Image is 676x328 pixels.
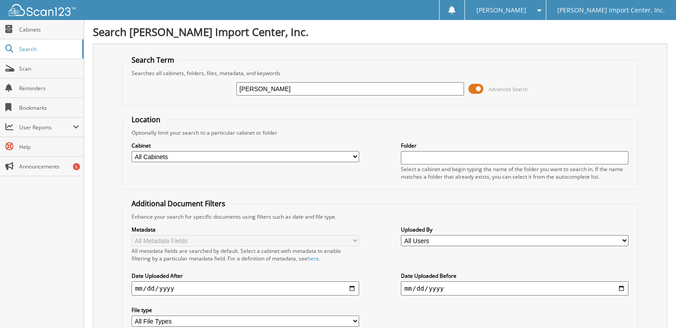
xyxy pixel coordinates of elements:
[401,272,628,280] label: Date Uploaded Before
[476,8,526,13] span: [PERSON_NAME]
[401,165,628,180] div: Select a cabinet and begin typing the name of the folder you want to search in. If the name match...
[73,163,80,170] div: 6
[93,24,667,39] h1: Search [PERSON_NAME] Import Center, Inc.
[19,45,78,53] span: Search
[401,281,628,296] input: end
[132,142,359,149] label: Cabinet
[132,306,359,314] label: File type
[19,163,79,170] span: Announcements
[557,8,665,13] span: [PERSON_NAME] Import Center, Inc.
[401,142,628,149] label: Folder
[19,84,79,92] span: Reminders
[19,65,79,72] span: Scan
[632,285,676,328] iframe: Chat Widget
[19,26,79,33] span: Cabinets
[127,55,179,65] legend: Search Term
[127,213,633,220] div: Enhance your search for specific documents using filters such as date and file type.
[19,104,79,112] span: Bookmarks
[488,86,528,92] span: Advanced Search
[132,226,359,233] label: Metadata
[132,272,359,280] label: Date Uploaded After
[127,199,230,208] legend: Additional Document Filters
[19,143,79,151] span: Help
[401,226,628,233] label: Uploaded By
[127,115,165,124] legend: Location
[308,255,319,262] a: here
[9,4,76,16] img: scan123-logo-white.svg
[19,124,73,131] span: User Reports
[132,281,359,296] input: start
[127,129,633,136] div: Optionally limit your search to a particular cabinet or folder
[127,69,633,77] div: Searches all cabinets, folders, files, metadata, and keywords
[132,247,359,262] div: All metadata fields are searched by default. Select a cabinet with metadata to enable filtering b...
